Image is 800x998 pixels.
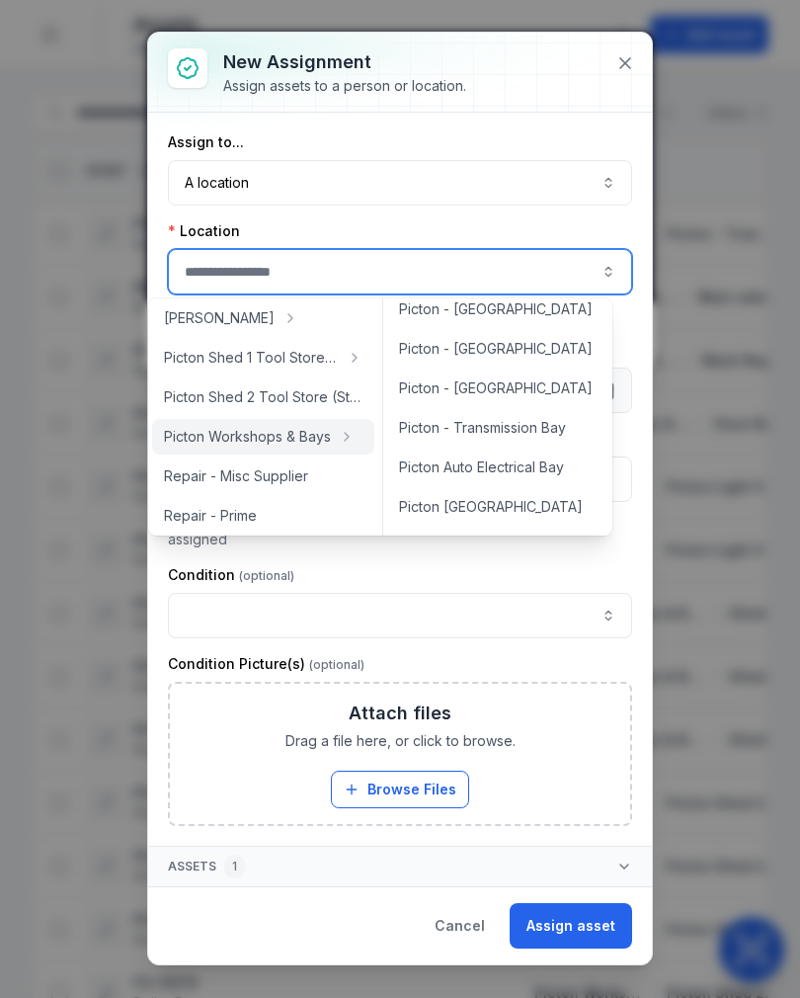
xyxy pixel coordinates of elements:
[399,339,593,359] span: Picton - [GEOGRAPHIC_DATA]
[399,497,583,517] span: Picton [GEOGRAPHIC_DATA]
[510,903,632,949] button: Assign asset
[164,466,308,486] span: Repair - Misc Supplier
[224,855,245,878] div: 1
[164,387,362,407] span: Picton Shed 2 Tool Store (Storage)
[331,771,469,808] button: Browse Files
[223,76,466,96] div: Assign assets to a person or location.
[399,299,593,319] span: Picton - [GEOGRAPHIC_DATA]
[418,903,502,949] button: Cancel
[148,847,652,886] button: Assets1
[168,654,364,674] label: Condition Picture(s)
[164,308,275,328] span: [PERSON_NAME]
[168,221,240,241] label: Location
[168,855,245,878] span: Assets
[399,457,564,477] span: Picton Auto Electrical Bay
[168,132,244,152] label: Assign to...
[168,565,294,585] label: Condition
[349,700,451,727] h3: Attach files
[164,506,257,526] span: Repair - Prime
[164,427,331,447] span: Picton Workshops & Bays
[399,418,566,438] span: Picton - Transmission Bay
[285,731,516,751] span: Drag a file here, or click to browse.
[223,48,466,76] h3: New assignment
[164,348,339,368] span: Picton Shed 1 Tool Store (Storage)
[168,160,632,206] button: A location
[399,378,593,398] span: Picton - [GEOGRAPHIC_DATA]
